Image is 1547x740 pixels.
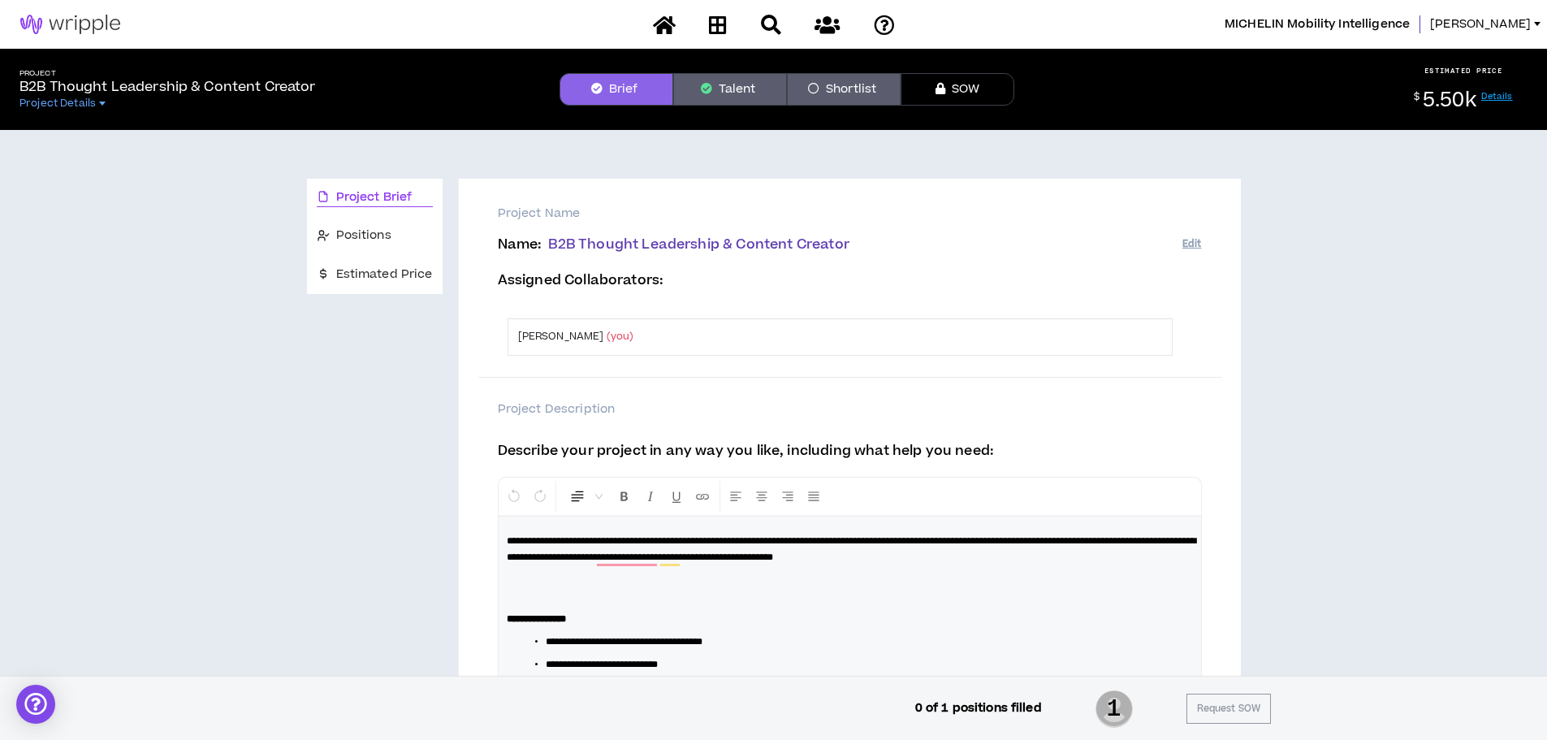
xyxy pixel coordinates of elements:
[19,77,316,97] p: B2B Thought Leadership & Content Creator
[1481,90,1513,102] a: Details
[915,699,1042,717] p: 0 of 1 positions filled
[498,237,1182,253] p: Name :
[638,481,663,512] button: Format Italics
[508,319,1133,355] td: [PERSON_NAME]
[901,73,1014,106] button: SOW
[19,97,96,110] span: Project Details
[560,73,673,106] button: Brief
[1414,90,1420,104] sup: $
[498,400,1202,418] p: Project Description
[787,73,901,106] button: Shortlist
[502,481,526,512] button: Undo
[548,235,849,254] span: B2B Thought Leadership & Content Creator
[498,205,1202,223] p: Project Name
[1430,15,1531,33] span: [PERSON_NAME]
[673,73,787,106] button: Talent
[336,266,433,283] span: Estimated Price
[612,481,637,512] button: Format Bold
[802,481,826,512] button: Justify Align
[1095,689,1133,729] span: 1
[336,227,391,245] span: Positions
[724,481,748,512] button: Left Align
[19,69,316,78] h5: Project
[16,685,55,724] div: Open Intercom Messenger
[750,481,774,512] button: Center Align
[498,441,995,466] label: Describe your project in any way you like, including what help you need:
[498,273,1182,288] p: Assigned Collaborators :
[664,481,689,512] button: Format Underline
[336,188,413,206] span: Project Brief
[528,481,552,512] button: Redo
[1182,231,1201,257] button: Edit
[1186,694,1271,724] button: Request SOW
[1225,15,1410,33] span: MICHELIN Mobility Intelligence
[776,481,800,512] button: Right Align
[1424,66,1503,76] p: ESTIMATED PRICE
[607,329,634,344] span: (you)
[690,481,715,512] button: Insert Link
[1423,86,1476,115] span: 5.50k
